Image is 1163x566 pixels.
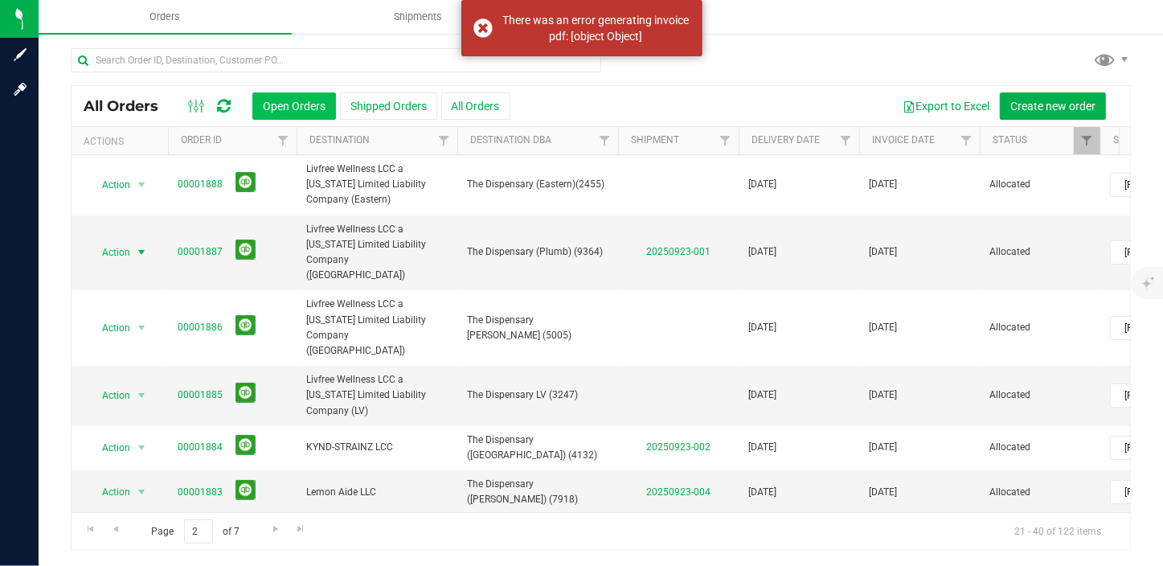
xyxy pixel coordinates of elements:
[184,519,213,544] input: 2
[104,519,127,541] a: Go to the previous page
[71,48,601,72] input: Search Order ID, Destination, Customer PO...
[467,244,608,260] span: The Dispensary (Plumb) (9364)
[88,384,131,407] span: Action
[989,485,1091,500] span: Allocated
[132,241,152,264] span: select
[306,222,448,284] span: Livfree Wellness LCC a [US_STATE] Limited Liability Company ([GEOGRAPHIC_DATA])
[132,437,152,459] span: select
[181,134,222,146] a: Order ID
[989,320,1091,335] span: Allocated
[441,92,510,120] button: All Orders
[132,174,152,196] span: select
[748,244,776,260] span: [DATE]
[309,134,370,146] a: Destination
[12,47,28,63] inline-svg: Sign up
[1010,100,1095,113] span: Create new order
[869,485,897,500] span: [DATE]
[646,486,710,498] a: 20250923-004
[869,320,897,335] span: [DATE]
[1000,92,1106,120] button: Create new order
[751,134,820,146] a: Delivery Date
[178,320,223,335] a: 00001886
[467,177,608,192] span: The Dispensary (Eastern)(2455)
[869,440,897,455] span: [DATE]
[372,10,464,24] span: Shipments
[306,297,448,359] span: Livfree Wellness LCC a [US_STATE] Limited Liability Company ([GEOGRAPHIC_DATA])
[646,441,710,453] a: 20250923-002
[306,485,448,500] span: Lemon Aide LLC
[88,317,131,339] span: Action
[869,244,897,260] span: [DATE]
[88,481,131,503] span: Action
[631,134,679,146] a: Shipment
[252,92,336,120] button: Open Orders
[306,440,448,455] span: KYND-STRAINZ LCC
[989,244,1091,260] span: Allocated
[989,388,1091,403] span: Allocated
[592,127,618,154] a: Filter
[748,485,776,500] span: [DATE]
[178,244,223,260] a: 00001887
[467,477,608,507] span: The Dispensary ([PERSON_NAME]) (7918)
[467,388,608,403] span: The Dispensary LV (3247)
[178,388,223,403] a: 00001885
[88,174,131,196] span: Action
[289,519,313,541] a: Go to the last page
[12,81,28,97] inline-svg: Log in
[306,162,448,208] span: Livfree Wellness LCC a [US_STATE] Limited Liability Company (Eastern)
[306,372,448,419] span: Livfree Wellness LCC a [US_STATE] Limited Liability Company (LV)
[1113,134,1161,146] a: Sales Rep
[431,127,457,154] a: Filter
[748,388,776,403] span: [DATE]
[1001,519,1114,543] span: 21 - 40 of 122 items
[467,313,608,343] span: The Dispensary [PERSON_NAME] (5005)
[467,433,608,463] span: The Dispensary ([GEOGRAPHIC_DATA]) (4132)
[132,317,152,339] span: select
[137,519,253,544] span: Page of 7
[88,437,131,459] span: Action
[502,12,690,44] div: There was an error generating invoice pdf: [object Object]
[84,97,174,115] span: All Orders
[178,440,223,455] a: 00001884
[872,134,935,146] a: Invoice Date
[264,519,287,541] a: Go to the next page
[128,10,202,24] span: Orders
[470,134,551,146] a: Destination DBA
[833,127,859,154] a: Filter
[178,485,223,500] a: 00001883
[869,177,897,192] span: [DATE]
[748,440,776,455] span: [DATE]
[340,92,437,120] button: Shipped Orders
[79,519,102,541] a: Go to the first page
[748,177,776,192] span: [DATE]
[989,177,1091,192] span: Allocated
[88,241,131,264] span: Action
[892,92,1000,120] button: Export to Excel
[1074,127,1100,154] a: Filter
[748,320,776,335] span: [DATE]
[270,127,297,154] a: Filter
[132,384,152,407] span: select
[953,127,980,154] a: Filter
[132,481,152,503] span: select
[646,246,710,257] a: 20250923-001
[869,388,897,403] span: [DATE]
[84,136,162,147] div: Actions
[989,440,1091,455] span: Allocated
[993,134,1027,146] a: Status
[178,177,223,192] a: 00001888
[712,127,739,154] a: Filter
